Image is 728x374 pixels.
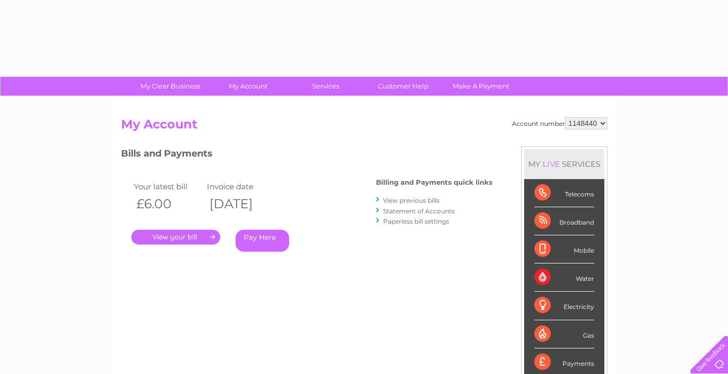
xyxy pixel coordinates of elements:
[131,193,205,214] th: £6.00
[204,180,278,193] td: Invoice date
[121,146,492,164] h3: Bills and Payments
[383,217,449,225] a: Paperless bill settings
[524,149,604,179] div: MY SERVICES
[534,179,594,207] div: Telecoms
[206,77,290,96] a: My Account
[534,263,594,292] div: Water
[534,207,594,235] div: Broadband
[541,159,562,169] div: LIVE
[376,179,492,186] h4: Billing and Payments quick links
[512,117,607,129] div: Account number
[204,193,278,214] th: [DATE]
[284,77,368,96] a: Services
[534,320,594,348] div: Gas
[128,77,213,96] a: My Clear Business
[361,77,445,96] a: Customer Help
[534,235,594,263] div: Mobile
[383,207,455,215] a: Statement of Accounts
[439,77,523,96] a: Make A Payment
[131,180,205,193] td: Your latest bill
[534,292,594,320] div: Electricity
[131,230,220,245] a: .
[383,196,439,204] a: View previous bills
[236,230,289,252] a: Pay Here
[121,117,607,137] h2: My Account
